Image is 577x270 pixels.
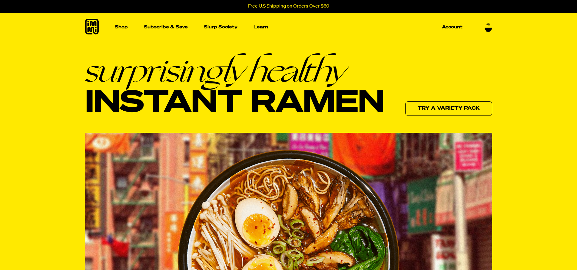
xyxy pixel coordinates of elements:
[144,25,188,29] p: Subscribe & Save
[248,4,329,9] p: Free U.S Shipping on Orders Over $60
[112,13,465,41] nav: Main navigation
[485,20,492,30] a: 4
[442,25,463,29] p: Account
[115,25,128,29] p: Shop
[486,20,490,25] span: 4
[251,13,270,41] a: Learn
[201,22,240,32] a: Slurp Society
[112,13,130,41] a: Shop
[254,25,268,29] p: Learn
[85,54,384,120] h1: Instant Ramen
[85,54,384,87] em: surprisingly healthy
[204,25,237,29] p: Slurp Society
[141,22,190,32] a: Subscribe & Save
[439,22,465,32] a: Account
[405,101,492,116] a: Try a variety pack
